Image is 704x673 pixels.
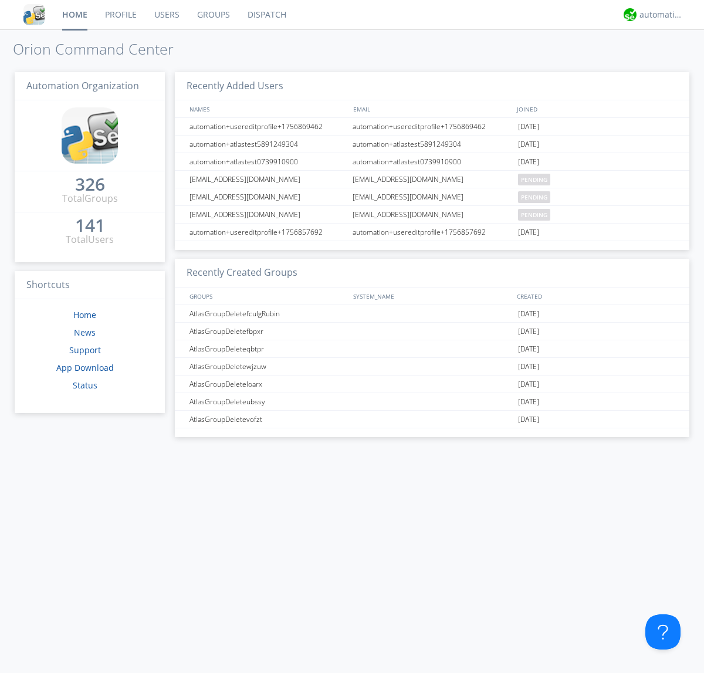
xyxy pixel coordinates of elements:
[175,411,689,428] a: AtlasGroupDeletevofzt[DATE]
[75,219,105,233] a: 141
[518,136,539,153] span: [DATE]
[187,358,349,375] div: AtlasGroupDeletewjzuw
[518,174,550,185] span: pending
[26,79,139,92] span: Automation Organization
[175,206,689,224] a: [EMAIL_ADDRESS][DOMAIN_NAME][EMAIL_ADDRESS][DOMAIN_NAME]pending
[187,411,349,428] div: AtlasGroupDeletevofzt
[187,136,349,153] div: automation+atlastest5891249304
[350,224,515,241] div: automation+usereditprofile+1756857692
[518,376,539,393] span: [DATE]
[518,209,550,221] span: pending
[187,100,347,117] div: NAMES
[350,188,515,205] div: [EMAIL_ADDRESS][DOMAIN_NAME]
[175,340,689,358] a: AtlasGroupDeleteqbtpr[DATE]
[514,288,678,305] div: CREATED
[518,224,539,241] span: [DATE]
[175,259,689,288] h3: Recently Created Groups
[350,153,515,170] div: automation+atlastest0739910900
[175,224,689,241] a: automation+usereditprofile+1756857692automation+usereditprofile+1756857692[DATE]
[187,376,349,393] div: AtlasGroupDeleteloarx
[175,393,689,411] a: AtlasGroupDeleteubssy[DATE]
[350,206,515,223] div: [EMAIL_ADDRESS][DOMAIN_NAME]
[187,340,349,357] div: AtlasGroupDeleteqbtpr
[23,4,45,25] img: cddb5a64eb264b2086981ab96f4c1ba7
[350,100,514,117] div: EMAIL
[518,411,539,428] span: [DATE]
[624,8,637,21] img: d2d01cd9b4174d08988066c6d424eccd
[518,191,550,203] span: pending
[175,188,689,206] a: [EMAIL_ADDRESS][DOMAIN_NAME][EMAIL_ADDRESS][DOMAIN_NAME]pending
[187,305,349,322] div: AtlasGroupDeletefculgRubin
[187,323,349,340] div: AtlasGroupDeletefbpxr
[73,380,97,391] a: Status
[350,288,514,305] div: SYSTEM_NAME
[518,340,539,358] span: [DATE]
[639,9,683,21] div: automation+atlas
[187,224,349,241] div: automation+usereditprofile+1756857692
[75,219,105,231] div: 141
[187,188,349,205] div: [EMAIL_ADDRESS][DOMAIN_NAME]
[350,171,515,188] div: [EMAIL_ADDRESS][DOMAIN_NAME]
[187,171,349,188] div: [EMAIL_ADDRESS][DOMAIN_NAME]
[56,362,114,373] a: App Download
[75,178,105,192] a: 326
[175,358,689,376] a: AtlasGroupDeletewjzuw[DATE]
[66,233,114,246] div: Total Users
[187,153,349,170] div: automation+atlastest0739910900
[518,323,539,340] span: [DATE]
[15,271,165,300] h3: Shortcuts
[175,323,689,340] a: AtlasGroupDeletefbpxr[DATE]
[645,614,681,650] iframe: Toggle Customer Support
[350,118,515,135] div: automation+usereditprofile+1756869462
[518,305,539,323] span: [DATE]
[75,178,105,190] div: 326
[187,118,349,135] div: automation+usereditprofile+1756869462
[518,393,539,411] span: [DATE]
[74,327,96,338] a: News
[175,305,689,323] a: AtlasGroupDeletefculgRubin[DATE]
[514,100,678,117] div: JOINED
[518,358,539,376] span: [DATE]
[62,192,118,205] div: Total Groups
[175,171,689,188] a: [EMAIL_ADDRESS][DOMAIN_NAME][EMAIL_ADDRESS][DOMAIN_NAME]pending
[175,376,689,393] a: AtlasGroupDeleteloarx[DATE]
[518,153,539,171] span: [DATE]
[175,118,689,136] a: automation+usereditprofile+1756869462automation+usereditprofile+1756869462[DATE]
[73,309,96,320] a: Home
[350,136,515,153] div: automation+atlastest5891249304
[175,136,689,153] a: automation+atlastest5891249304automation+atlastest5891249304[DATE]
[175,72,689,101] h3: Recently Added Users
[62,107,118,164] img: cddb5a64eb264b2086981ab96f4c1ba7
[518,118,539,136] span: [DATE]
[187,288,347,305] div: GROUPS
[187,393,349,410] div: AtlasGroupDeleteubssy
[187,206,349,223] div: [EMAIL_ADDRESS][DOMAIN_NAME]
[69,344,101,356] a: Support
[175,153,689,171] a: automation+atlastest0739910900automation+atlastest0739910900[DATE]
